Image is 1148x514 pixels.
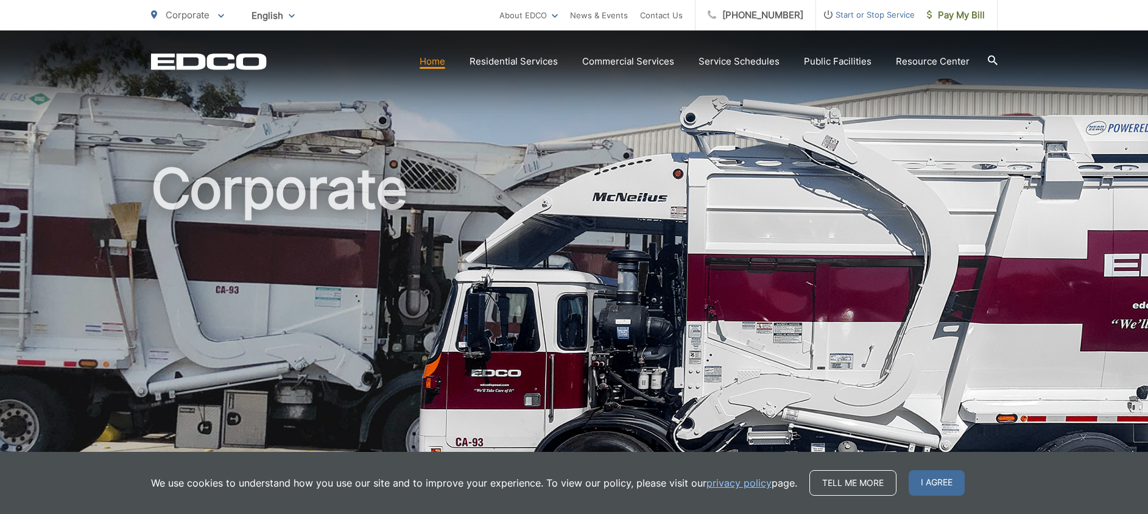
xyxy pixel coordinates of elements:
[151,476,797,490] p: We use cookies to understand how you use our site and to improve your experience. To view our pol...
[640,8,683,23] a: Contact Us
[699,54,780,69] a: Service Schedules
[570,8,628,23] a: News & Events
[420,54,445,69] a: Home
[804,54,872,69] a: Public Facilities
[809,470,896,496] a: Tell me more
[909,470,965,496] span: I agree
[151,53,267,70] a: EDCD logo. Return to the homepage.
[499,8,558,23] a: About EDCO
[166,9,210,21] span: Corporate
[706,476,772,490] a: privacy policy
[927,8,985,23] span: Pay My Bill
[896,54,970,69] a: Resource Center
[470,54,558,69] a: Residential Services
[242,5,304,26] span: English
[582,54,674,69] a: Commercial Services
